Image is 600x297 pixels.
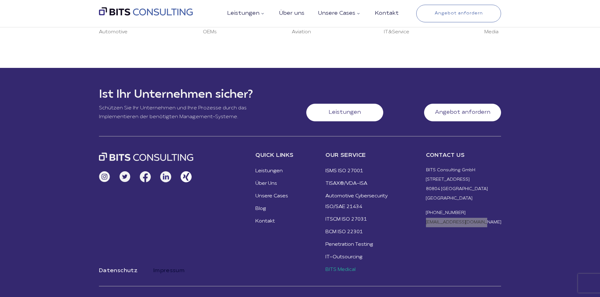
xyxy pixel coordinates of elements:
a: Über uns [279,10,304,16]
a: Datenschutz [99,267,138,275]
p: OEMs [203,28,217,36]
p: Media [484,28,499,36]
a: Leistungen [227,11,265,16]
a: Angebot anfordern [424,104,501,121]
a: Leistungen [255,168,283,173]
p: Aviation [292,28,311,36]
a: Leistungen [306,104,383,121]
a: BCM ISO 22301 [325,229,363,234]
p: Contact us [426,151,501,160]
a: Kontakt [255,219,275,224]
a: Angebot anfordern [416,5,501,22]
a: Blog [255,206,266,211]
a: [EMAIL_ADDRESS][DOMAIN_NAME] [426,220,501,225]
p: IT&Service [384,28,409,36]
a: ITSCM ISO 27031 [325,217,367,222]
li: BITS Consulting GmbH [STREET_ADDRESS] 80804 [GEOGRAPHIC_DATA] [GEOGRAPHIC_DATA] [426,166,501,203]
a: TISAX®/VDA-ISA [325,181,367,186]
a: Impressum [153,267,185,275]
p: Automotive [99,28,128,36]
a: [PHONE_NUMBER] [426,211,465,215]
p: Our service [325,151,407,160]
a: IT-Outsourcing [325,255,363,260]
h2: Ist Ihr Unternehmen sicher? [99,86,501,104]
a: BITS Medical [325,267,356,272]
a: Unsere Cases [255,194,288,199]
p: Quick links [255,151,306,160]
a: Kontakt [375,10,399,16]
a: ISMS ISO 27001 [325,168,363,173]
a: Automotive Cybersecurity ISO/SAE 21434 [325,194,388,209]
a: Penetration Testing [325,242,373,247]
p: Schützen Sie Ihr Unternehmen und Ihre Prozesse durch das Implementieren der benötigten Management... [99,104,265,121]
a: Über Uns [255,181,277,186]
a: Unsere Cases [318,11,361,16]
